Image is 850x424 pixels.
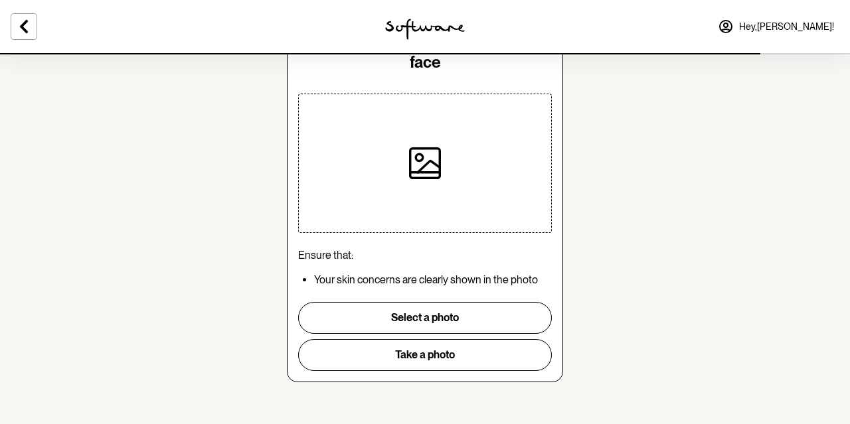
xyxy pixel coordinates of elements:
[314,273,552,286] p: Your skin concerns are clearly shown in the photo
[710,11,842,42] a: Hey,[PERSON_NAME]!
[385,19,465,40] img: software logo
[298,339,552,371] button: Take a photo
[298,249,552,261] p: Ensure that:
[298,302,552,334] button: Select a photo
[739,21,834,33] span: Hey, [PERSON_NAME] !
